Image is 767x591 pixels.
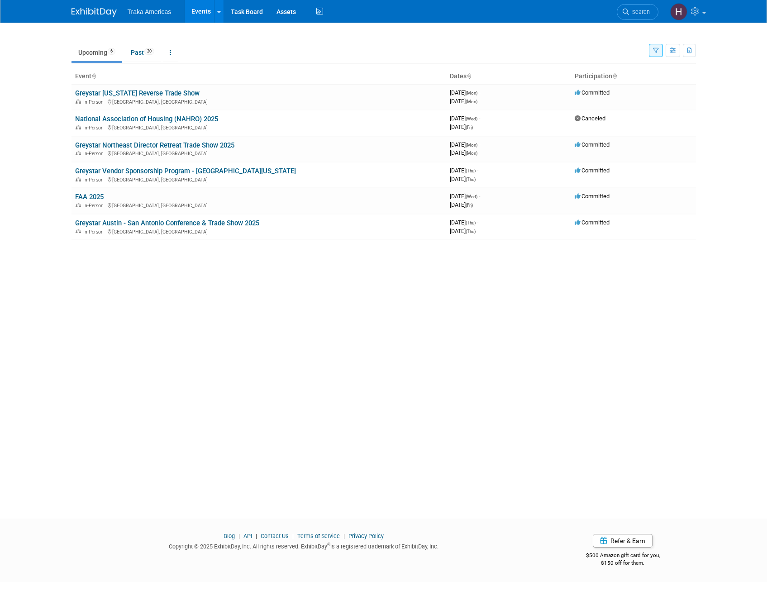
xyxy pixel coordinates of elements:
a: Contact Us [261,533,289,539]
span: (Thu) [466,168,476,173]
span: Committed [575,193,610,200]
span: In-Person [83,151,106,157]
span: 20 [144,48,154,55]
span: Committed [575,89,610,96]
span: Canceled [575,115,605,122]
span: | [341,533,347,539]
span: (Wed) [466,116,477,121]
span: (Wed) [466,194,477,199]
span: | [236,533,242,539]
span: (Thu) [466,177,476,182]
span: (Fri) [466,125,473,130]
a: Greystar Vendor Sponsorship Program - [GEOGRAPHIC_DATA][US_STATE] [75,167,296,175]
span: (Mon) [466,143,477,148]
div: $150 off for them. [550,559,696,567]
a: Upcoming6 [71,44,122,61]
span: In-Person [83,229,106,235]
th: Event [71,69,446,84]
a: Sort by Start Date [467,72,471,80]
a: Greystar Austin - San Antonio Conference & Trade Show 2025 [75,219,259,227]
div: [GEOGRAPHIC_DATA], [GEOGRAPHIC_DATA] [75,201,443,209]
span: 6 [108,48,115,55]
span: In-Person [83,177,106,183]
span: [DATE] [450,228,476,234]
a: National Association of Housing (NAHRO) 2025 [75,115,218,123]
img: Hannah Nichols [670,3,687,20]
a: FAA 2025 [75,193,104,201]
span: [DATE] [450,167,478,174]
a: Blog [224,533,235,539]
span: - [479,89,480,96]
img: In-Person Event [76,99,81,104]
div: [GEOGRAPHIC_DATA], [GEOGRAPHIC_DATA] [75,124,443,131]
span: (Fri) [466,203,473,208]
span: (Mon) [466,99,477,104]
span: - [479,115,480,122]
span: [DATE] [450,89,480,96]
a: Greystar Northeast Director Retreat Trade Show 2025 [75,141,234,149]
span: In-Person [83,125,106,131]
img: In-Person Event [76,229,81,234]
span: In-Person [83,203,106,209]
span: [DATE] [450,193,480,200]
img: In-Person Event [76,151,81,155]
div: $500 Amazon gift card for you, [550,546,696,567]
img: ExhibitDay [71,8,117,17]
span: [DATE] [450,141,480,148]
span: [DATE] [450,219,478,226]
span: - [479,193,480,200]
span: Committed [575,167,610,174]
span: (Mon) [466,91,477,95]
span: [DATE] [450,149,477,156]
a: Sort by Participation Type [612,72,617,80]
span: [DATE] [450,98,477,105]
span: (Thu) [466,229,476,234]
span: In-Person [83,99,106,105]
span: [DATE] [450,201,473,208]
div: [GEOGRAPHIC_DATA], [GEOGRAPHIC_DATA] [75,228,443,235]
span: Committed [575,219,610,226]
span: (Thu) [466,220,476,225]
span: | [253,533,259,539]
span: Committed [575,141,610,148]
th: Participation [571,69,696,84]
a: Refer & Earn [593,534,653,548]
div: Copyright © 2025 ExhibitDay, Inc. All rights reserved. ExhibitDay is a registered trademark of Ex... [71,540,537,551]
span: | [290,533,296,539]
th: Dates [446,69,571,84]
span: Search [629,9,650,15]
a: Greystar [US_STATE] Reverse Trade Show [75,89,200,97]
span: (Mon) [466,151,477,156]
img: In-Person Event [76,125,81,129]
span: [DATE] [450,115,480,122]
div: [GEOGRAPHIC_DATA], [GEOGRAPHIC_DATA] [75,149,443,157]
a: Past20 [124,44,161,61]
img: In-Person Event [76,177,81,181]
a: Sort by Event Name [91,72,96,80]
span: [DATE] [450,176,476,182]
a: Privacy Policy [348,533,384,539]
sup: ® [327,542,330,547]
a: Search [617,4,658,20]
a: Terms of Service [297,533,340,539]
div: [GEOGRAPHIC_DATA], [GEOGRAPHIC_DATA] [75,176,443,183]
span: - [477,219,478,226]
a: API [243,533,252,539]
div: [GEOGRAPHIC_DATA], [GEOGRAPHIC_DATA] [75,98,443,105]
img: In-Person Event [76,203,81,207]
span: Traka Americas [128,8,172,15]
span: [DATE] [450,124,473,130]
span: - [479,141,480,148]
span: - [477,167,478,174]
